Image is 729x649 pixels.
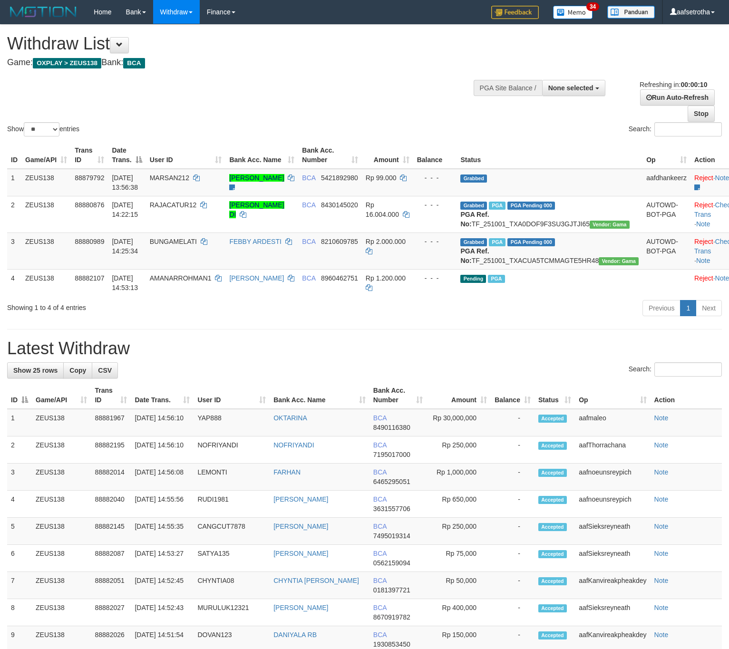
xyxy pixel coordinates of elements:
[321,238,358,245] span: Copy 8210609785 to clipboard
[457,196,642,232] td: TF_251001_TXA0DOF9F3SU3GJTJI65
[194,491,270,518] td: RUDI1981
[575,382,650,409] th: Op: activate to sort column ascending
[273,631,317,639] a: DANIYALA RB
[538,415,567,423] span: Accepted
[553,6,593,19] img: Button%20Memo.svg
[273,414,307,422] a: OKTARINA
[575,599,650,626] td: aafSieksreyneath
[302,174,315,182] span: BCA
[131,545,194,572] td: [DATE] 14:53:27
[489,238,505,246] span: Marked by aafnoeunsreypich
[654,523,669,530] a: Note
[642,169,690,196] td: aafdhankeerz
[131,572,194,599] td: [DATE] 14:52:45
[417,237,453,246] div: - - -
[417,273,453,283] div: - - -
[366,174,397,182] span: Rp 99.000
[225,142,298,169] th: Bank Acc. Name: activate to sort column ascending
[7,362,64,378] a: Show 25 rows
[538,550,567,558] span: Accepted
[654,631,669,639] a: Note
[32,572,91,599] td: ZEUS138
[640,89,715,106] a: Run Auto-Refresh
[273,468,301,476] a: FARHAN
[507,238,555,246] span: PGA Pending
[548,84,593,92] span: None selected
[7,436,32,464] td: 2
[194,599,270,626] td: MURULUK12321
[373,613,410,621] span: Copy 8670919782 to clipboard
[146,142,226,169] th: User ID: activate to sort column ascending
[651,382,722,409] th: Action
[460,247,489,264] b: PGA Ref. No:
[460,174,487,183] span: Grabbed
[7,382,32,409] th: ID: activate to sort column descending
[642,142,690,169] th: Op: activate to sort column ascending
[21,196,71,232] td: ZEUS138
[229,274,284,282] a: [PERSON_NAME]
[7,5,79,19] img: MOTION_logo.png
[640,81,707,88] span: Refreshing in:
[32,491,91,518] td: ZEUS138
[538,523,567,531] span: Accepted
[629,122,722,136] label: Search:
[427,436,491,464] td: Rp 250,000
[91,382,131,409] th: Trans ID: activate to sort column ascending
[680,300,696,316] a: 1
[575,545,650,572] td: aafSieksreyneath
[696,220,710,228] a: Note
[538,577,567,585] span: Accepted
[32,436,91,464] td: ZEUS138
[427,545,491,572] td: Rp 75,000
[491,464,535,491] td: -
[538,604,567,612] span: Accepted
[91,599,131,626] td: 88882027
[694,201,713,209] a: Reject
[273,577,359,584] a: CHYNTIA [PERSON_NAME]
[112,201,138,218] span: [DATE] 14:22:15
[98,367,112,374] span: CSV
[229,174,284,182] a: [PERSON_NAME]
[599,257,639,265] span: Vendor URL: https://trx31.1velocity.biz
[654,122,722,136] input: Search:
[273,604,328,611] a: [PERSON_NAME]
[321,174,358,182] span: Copy 5421892980 to clipboard
[7,196,21,232] td: 2
[32,409,91,436] td: ZEUS138
[369,382,427,409] th: Bank Acc. Number: activate to sort column ascending
[302,201,315,209] span: BCA
[32,518,91,545] td: ZEUS138
[366,274,406,282] span: Rp 1.200.000
[460,238,487,246] span: Grabbed
[7,299,297,312] div: Showing 1 to 4 of 4 entries
[373,550,387,557] span: BCA
[457,142,642,169] th: Status
[373,577,387,584] span: BCA
[373,523,387,530] span: BCA
[7,464,32,491] td: 3
[194,572,270,599] td: CHYNTIA08
[694,274,713,282] a: Reject
[75,238,104,245] span: 88880989
[123,58,145,68] span: BCA
[131,382,194,409] th: Date Trans.: activate to sort column ascending
[474,80,542,96] div: PGA Site Balance /
[538,442,567,450] span: Accepted
[607,6,655,19] img: panduan.png
[150,238,197,245] span: BUNGAMELATI
[373,495,387,503] span: BCA
[575,464,650,491] td: aafnoeunsreypich
[457,232,642,269] td: TF_251001_TXACUA5TCMMAGTE5HR48
[302,274,315,282] span: BCA
[91,491,131,518] td: 88882040
[654,441,669,449] a: Note
[642,300,680,316] a: Previous
[7,572,32,599] td: 7
[680,81,707,88] strong: 00:00:10
[91,409,131,436] td: 88881967
[7,142,21,169] th: ID
[491,491,535,518] td: -
[7,169,21,196] td: 1
[590,221,630,229] span: Vendor URL: https://trx31.1velocity.biz
[131,599,194,626] td: [DATE] 14:52:43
